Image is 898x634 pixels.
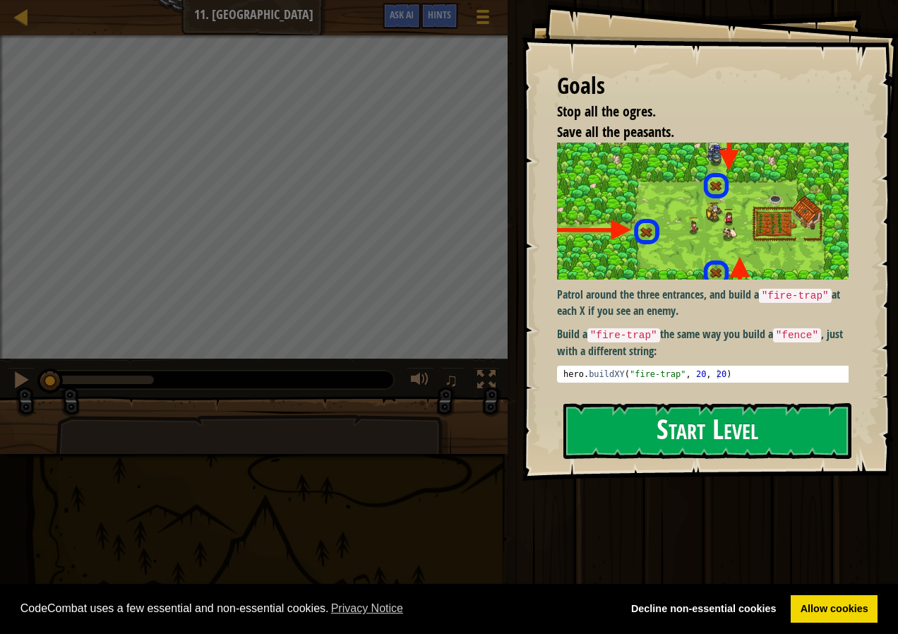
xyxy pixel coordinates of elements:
[791,595,878,623] a: allow cookies
[557,143,859,280] img: Thornbush farm
[428,8,451,21] span: Hints
[557,326,859,359] p: Build a the same way you build a , just with a different string:
[7,367,35,396] button: Ctrl + P: Pause
[557,70,849,102] div: Goals
[557,287,859,319] p: Patrol around the three entrances, and build a at each X if you see an enemy.
[20,598,611,619] span: CodeCombat uses a few essential and non-essential cookies.
[539,102,845,122] li: Stop all the ogres.
[773,328,821,342] code: "fence"
[557,102,656,121] span: Stop all the ogres.
[759,289,832,303] code: "fire-trap"
[444,369,458,390] span: ♫
[557,122,674,141] span: Save all the peasants.
[329,598,406,619] a: learn more about cookies
[563,403,851,459] button: Start Level
[465,3,501,36] button: Show game menu
[406,367,434,396] button: Adjust volume
[587,328,660,342] code: "fire-trap"
[390,8,414,21] span: Ask AI
[621,595,786,623] a: deny cookies
[441,367,465,396] button: ♫
[539,122,845,143] li: Save all the peasants.
[472,367,501,396] button: Toggle fullscreen
[383,3,421,29] button: Ask AI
